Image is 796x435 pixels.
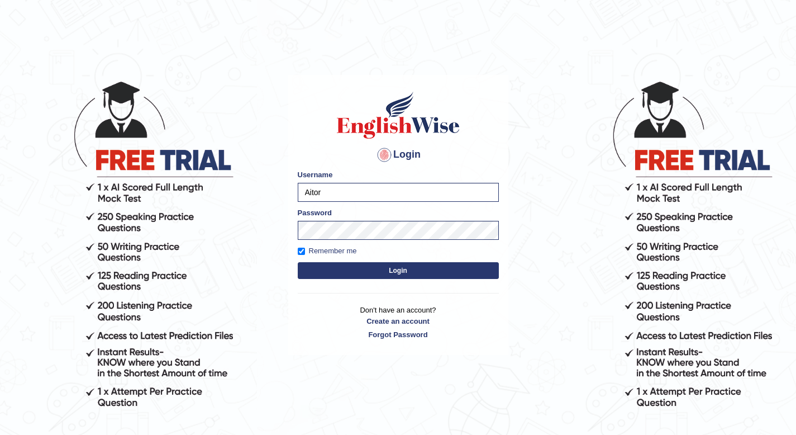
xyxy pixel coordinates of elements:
a: Create an account [298,316,499,327]
p: Don't have an account? [298,305,499,339]
label: Remember me [298,245,357,257]
input: Remember me [298,248,305,255]
button: Login [298,262,499,279]
h4: Login [298,146,499,164]
a: Forgot Password [298,329,499,340]
img: Logo of English Wise sign in for intelligent practice with AI [335,90,462,140]
label: Password [298,207,332,218]
label: Username [298,169,333,180]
